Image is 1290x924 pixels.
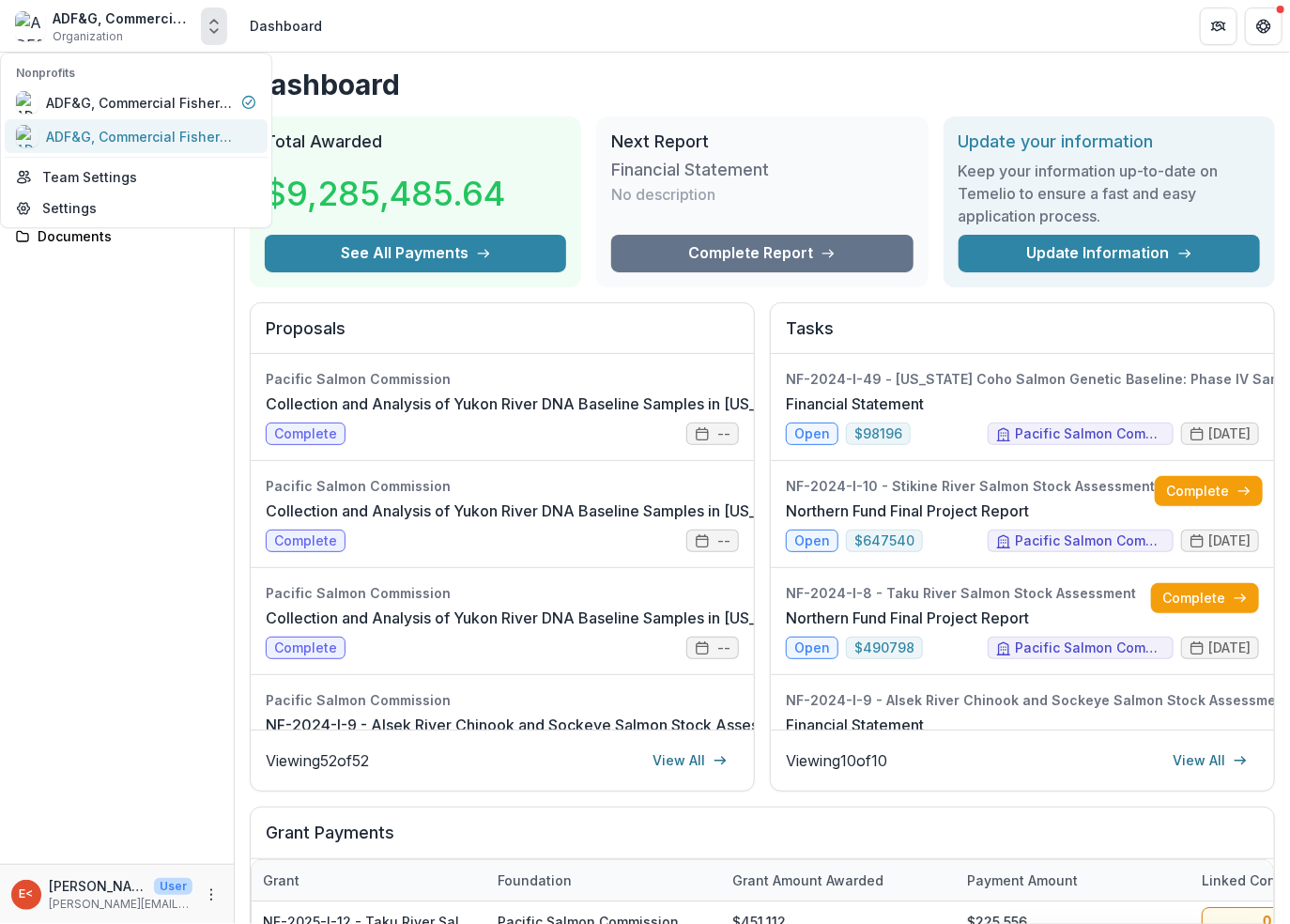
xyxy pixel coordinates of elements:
[1200,8,1237,45] button: Partners
[266,823,1259,858] h2: Grant Payments
[53,8,193,28] div: ADF&G, Commercial Fisheries Division ([GEOGRAPHIC_DATA])
[956,860,1190,901] div: Payment Amount
[786,500,1029,522] a: Northern Fund Final Project Report
[1155,476,1263,506] a: Complete
[265,168,505,219] h3: $9,285,485.64
[786,393,924,415] a: Financial Statement
[266,607,810,629] a: Collection and Analysis of Yukon River DNA Baseline Samples in [US_STATE]
[486,870,583,890] div: Foundation
[53,28,123,45] span: Organization
[956,870,1089,890] div: Payment Amount
[786,318,1259,354] h2: Tasks
[786,714,924,736] a: Financial Statement
[959,235,1260,272] a: Update Information
[242,12,330,39] nav: breadcrumb
[1245,8,1282,45] button: Get Help
[611,131,913,152] h2: Next Report
[154,878,192,895] p: User
[20,888,34,901] div: Elizabeth Lee <elizabeth.lee@alaska.gov>
[959,160,1260,227] h3: Keep your information up-to-date on Temelio to ensure a fast and easy application process.
[959,131,1260,152] h2: Update your information
[250,68,1275,101] h1: Dashboard
[49,876,146,896] p: [PERSON_NAME] <[PERSON_NAME][EMAIL_ADDRESS][PERSON_NAME][US_STATE][DOMAIN_NAME]>
[641,746,739,776] a: View All
[266,500,1199,522] a: Collection and Analysis of Yukon River DNA Baseline Samples in [US_STATE] and [GEOGRAPHIC_DATA]. ...
[38,226,211,246] div: Documents
[252,860,486,901] div: Grant
[486,860,721,901] div: Foundation
[201,8,227,45] button: Open entity switcher
[721,870,895,890] div: Grant amount awarded
[611,183,715,206] p: No description
[266,749,369,772] p: Viewing 52 of 52
[250,16,322,36] div: Dashboard
[721,860,956,901] div: Grant amount awarded
[611,160,769,180] h3: Financial Statement
[8,221,226,252] a: Documents
[266,714,802,736] a: NF-2024-I-9 - Alsek River Chinook and Sockeye Salmon Stock Assessment
[200,884,223,906] button: More
[786,607,1029,629] a: Northern Fund Final Project Report
[252,870,311,890] div: Grant
[49,896,192,913] p: [PERSON_NAME][EMAIL_ADDRESS][PERSON_NAME][US_STATE][DOMAIN_NAME]
[266,393,1199,415] a: Collection and Analysis of Yukon River DNA Baseline Samples in [US_STATE] and [GEOGRAPHIC_DATA]. ...
[786,749,887,772] p: Viewing 10 of 10
[266,318,739,354] h2: Proposals
[1161,746,1259,776] a: View All
[265,235,566,272] button: See All Payments
[611,235,913,272] a: Complete Report
[265,131,566,152] h2: Total Awarded
[15,11,45,41] img: ADF&G, Commercial Fisheries Division (Anchorage)
[1151,583,1259,613] a: Complete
